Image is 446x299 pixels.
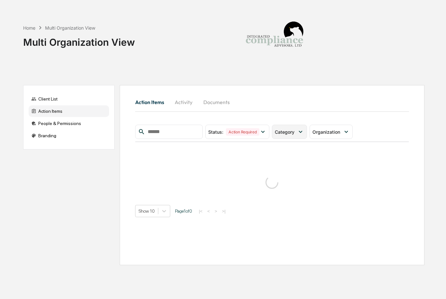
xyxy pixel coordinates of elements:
[213,208,219,214] button: >
[226,128,259,136] div: Action Required
[175,208,192,214] span: Page 1 of 0
[29,130,109,141] div: Branding
[29,105,109,117] div: Action Items
[242,5,307,70] img: Integrated Compliance Advisors
[135,94,169,110] button: Action Items
[29,118,109,129] div: People & Permissions
[135,94,409,110] div: activity tabs
[23,25,35,31] div: Home
[23,31,135,48] div: Multi Organization View
[205,208,212,214] button: <
[312,129,340,135] span: Organization
[220,208,228,214] button: >|
[45,25,95,31] div: Multi Organization View
[208,129,223,135] span: Status :
[29,93,109,105] div: Client List
[275,129,294,135] span: Category
[198,94,235,110] button: Documents
[169,94,198,110] button: Activity
[197,208,204,214] button: |<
